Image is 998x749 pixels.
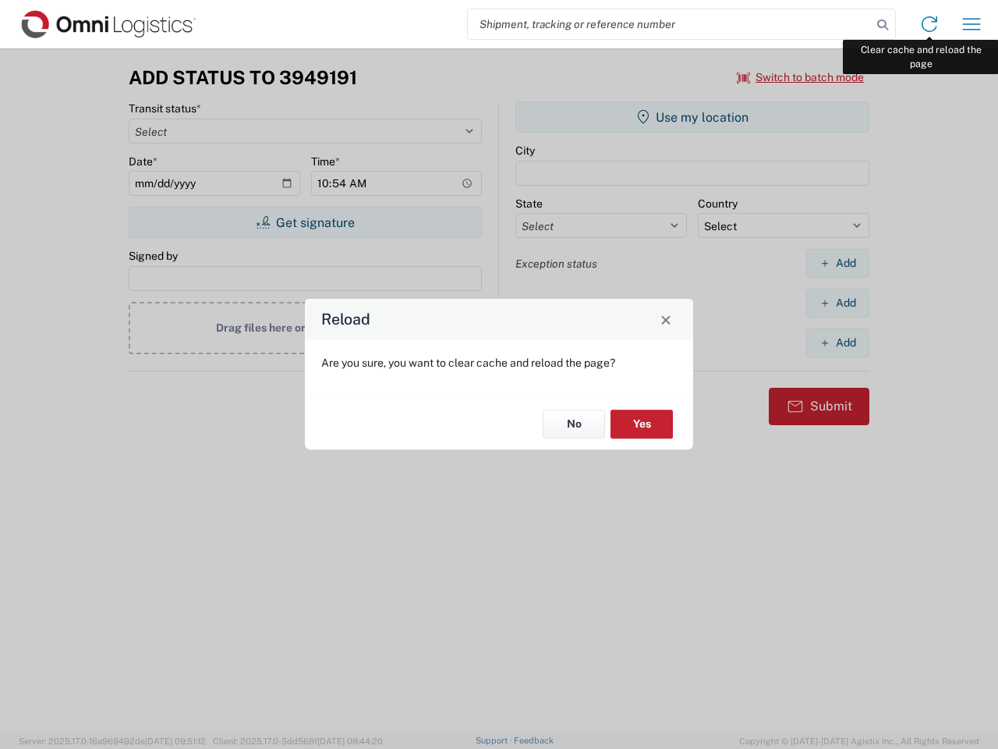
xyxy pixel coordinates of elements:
button: No [543,410,605,438]
button: Yes [610,410,673,438]
input: Shipment, tracking or reference number [468,9,872,39]
button: Close [655,308,677,330]
h4: Reload [321,308,370,331]
p: Are you sure, you want to clear cache and reload the page? [321,356,677,370]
